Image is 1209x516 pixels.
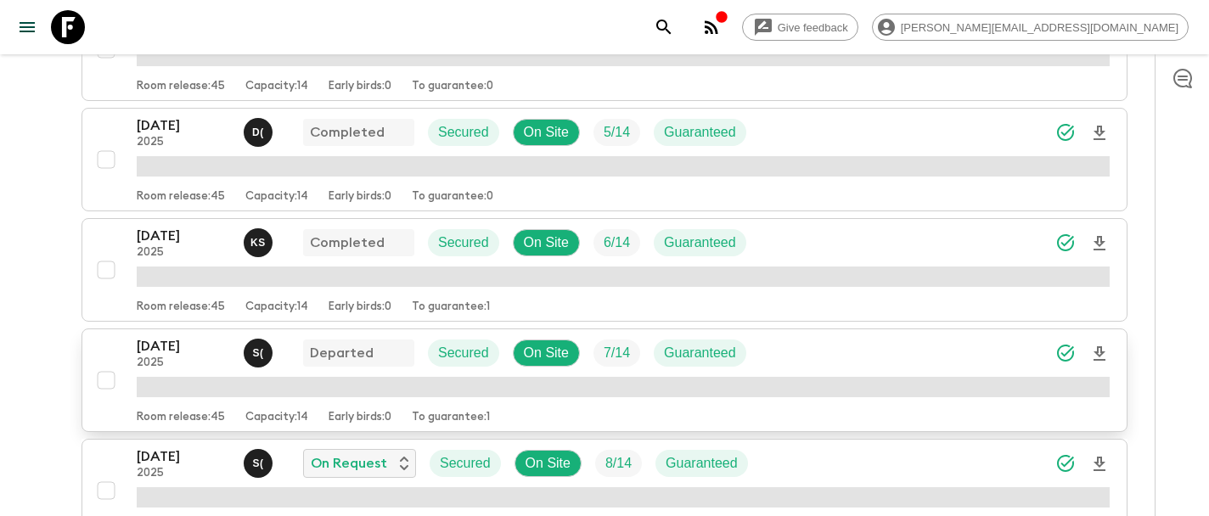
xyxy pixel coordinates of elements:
div: On Site [513,229,580,256]
div: [PERSON_NAME][EMAIL_ADDRESS][DOMAIN_NAME] [872,14,1189,41]
div: Trip Fill [595,450,642,477]
p: To guarantee: 0 [412,80,493,93]
p: On Site [524,233,569,253]
a: Give feedback [742,14,858,41]
div: Secured [430,450,501,477]
svg: Synced Successfully [1055,453,1076,474]
div: Secured [428,229,499,256]
p: Secured [440,453,491,474]
svg: Synced Successfully [1055,122,1076,143]
p: 7 / 14 [604,343,630,363]
p: Room release: 45 [137,190,225,204]
button: [DATE]2025Ketut SunarkaCompletedSecuredOn SiteTrip FillGuaranteedRoom release:45Capacity:14Early ... [82,218,1127,322]
div: Secured [428,119,499,146]
p: 8 / 14 [605,453,632,474]
p: Guaranteed [664,122,736,143]
p: To guarantee: 1 [412,300,490,314]
svg: Download Onboarding [1089,233,1110,254]
span: Shandy (Putu) Sandhi Astra Juniawan [244,344,276,357]
div: On Site [513,339,580,367]
span: Dedi (Komang) Wardana [244,123,276,137]
p: [DATE] [137,446,230,467]
p: Capacity: 14 [245,411,308,424]
button: menu [10,10,44,44]
button: search adventures [647,10,681,44]
p: Completed [310,122,385,143]
p: Capacity: 14 [245,190,308,204]
p: 2025 [137,136,230,149]
div: Trip Fill [593,119,640,146]
p: On Site [524,343,569,363]
p: To guarantee: 0 [412,190,493,204]
p: 2025 [137,246,230,260]
button: [DATE]2025Shandy (Putu) Sandhi Astra JuniawanDepartedSecuredOn SiteTrip FillGuaranteedRoom releas... [82,328,1127,432]
p: Secured [438,122,489,143]
button: S( [244,449,276,478]
p: To guarantee: 1 [412,411,490,424]
p: Early birds: 0 [329,190,391,204]
span: Shandy (Putu) Sandhi Astra Juniawan [244,454,276,468]
p: Completed [310,233,385,253]
p: Guaranteed [666,453,738,474]
p: Secured [438,343,489,363]
svg: Download Onboarding [1089,344,1110,364]
p: Early birds: 0 [329,80,391,93]
p: On Site [524,122,569,143]
p: 2025 [137,467,230,480]
svg: Synced Successfully [1055,343,1076,363]
svg: Synced Successfully [1055,233,1076,253]
div: Trip Fill [593,339,640,367]
p: [DATE] [137,115,230,136]
span: [PERSON_NAME][EMAIL_ADDRESS][DOMAIN_NAME] [891,21,1188,34]
p: Guaranteed [664,233,736,253]
span: Ketut Sunarka [244,233,276,247]
p: S ( [252,457,263,470]
p: Guaranteed [664,343,736,363]
p: 5 / 14 [604,122,630,143]
p: Room release: 45 [137,411,225,424]
p: On Request [311,453,387,474]
p: [DATE] [137,226,230,246]
p: Room release: 45 [137,300,225,314]
p: 6 / 14 [604,233,630,253]
button: [DATE]2025Dedi (Komang) WardanaCompletedSecuredOn SiteTrip FillGuaranteedRoom release:45Capacity:... [82,108,1127,211]
p: Room release: 45 [137,80,225,93]
div: On Site [513,119,580,146]
svg: Download Onboarding [1089,123,1110,143]
p: [DATE] [137,336,230,356]
p: Capacity: 14 [245,80,308,93]
div: Trip Fill [593,229,640,256]
p: Early birds: 0 [329,300,391,314]
p: 2025 [137,356,230,370]
svg: Download Onboarding [1089,454,1110,474]
p: Departed [310,343,374,363]
span: Give feedback [768,21,858,34]
div: On Site [515,450,582,477]
p: Capacity: 14 [245,300,308,314]
p: Early birds: 0 [329,411,391,424]
p: On Site [526,453,571,474]
div: Secured [428,339,499,367]
p: Secured [438,233,489,253]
